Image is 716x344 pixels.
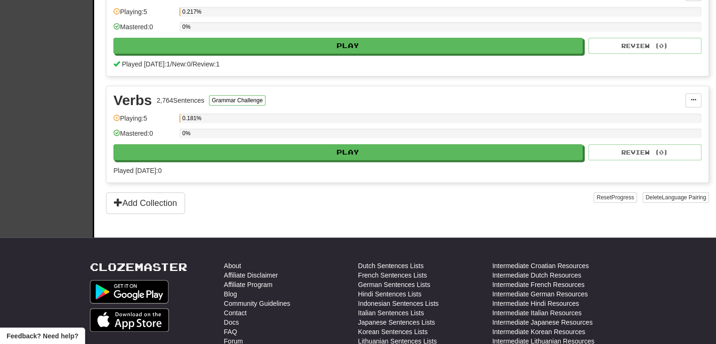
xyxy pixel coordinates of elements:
[358,308,424,318] a: Italian Sentences Lists
[7,331,78,341] span: Open feedback widget
[90,308,169,332] img: Get it on App Store
[492,270,581,280] a: Intermediate Dutch Resources
[662,194,706,201] span: Language Pairing
[358,318,435,327] a: Japanese Sentences Lists
[224,318,239,327] a: Docs
[106,192,185,214] button: Add Collection
[170,60,172,68] span: /
[224,289,237,299] a: Blog
[113,38,583,54] button: Play
[492,261,589,270] a: Intermediate Croatian Resources
[358,270,427,280] a: French Sentences Lists
[113,22,175,38] div: Mastered: 0
[224,308,247,318] a: Contact
[90,280,169,303] img: Get it on Google Play
[224,280,273,289] a: Affiliate Program
[588,38,701,54] button: Review (0)
[113,144,583,160] button: Play
[209,95,265,106] button: Grammar Challenge
[492,299,579,308] a: Intermediate Hindi Resources
[358,261,424,270] a: Dutch Sentences Lists
[492,308,582,318] a: Intermediate Italian Resources
[492,280,585,289] a: Intermediate French Resources
[113,7,175,23] div: Playing: 5
[172,60,191,68] span: New: 0
[588,144,701,160] button: Review (0)
[594,192,636,203] button: ResetProgress
[113,93,152,107] div: Verbs
[90,261,187,273] a: Clozemaster
[492,289,588,299] a: Intermediate German Resources
[492,318,593,327] a: Intermediate Japanese Resources
[492,327,586,336] a: Intermediate Korean Resources
[358,299,439,308] a: Indonesian Sentences Lists
[193,60,220,68] span: Review: 1
[358,327,428,336] a: Korean Sentences Lists
[191,60,193,68] span: /
[611,194,634,201] span: Progress
[358,280,430,289] a: German Sentences Lists
[157,96,204,105] div: 2,764 Sentences
[113,167,161,174] span: Played [DATE]: 0
[643,192,709,203] button: DeleteLanguage Pairing
[113,114,175,129] div: Playing: 5
[113,129,175,144] div: Mastered: 0
[224,261,241,270] a: About
[224,270,278,280] a: Affiliate Disclaimer
[224,327,237,336] a: FAQ
[358,289,422,299] a: Hindi Sentences Lists
[224,299,290,308] a: Community Guidelines
[122,60,170,68] span: Played [DATE]: 1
